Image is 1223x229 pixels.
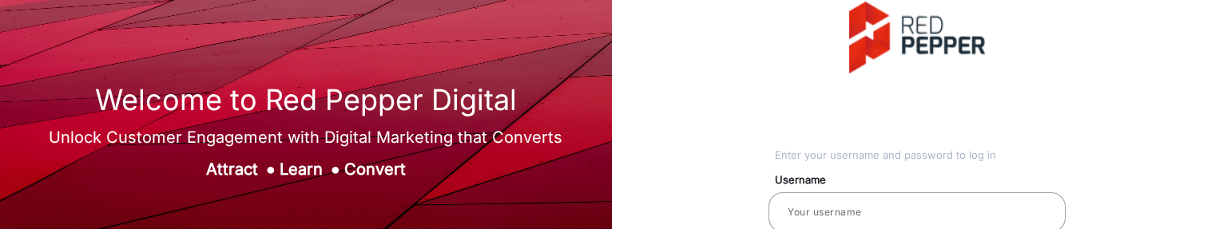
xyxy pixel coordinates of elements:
[266,160,276,179] span: ●
[849,2,985,73] img: vmg-logo
[49,157,562,181] div: Attract Learn Convert
[763,172,1084,188] mat-label: Username
[49,125,562,149] div: Unlock Customer Engagement with Digital Marketing that Converts
[781,203,1053,222] input: Your username
[49,83,562,117] h1: Welcome to Red Pepper Digital
[775,148,1066,164] div: Enter your username and password to log in
[331,160,340,179] span: ●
